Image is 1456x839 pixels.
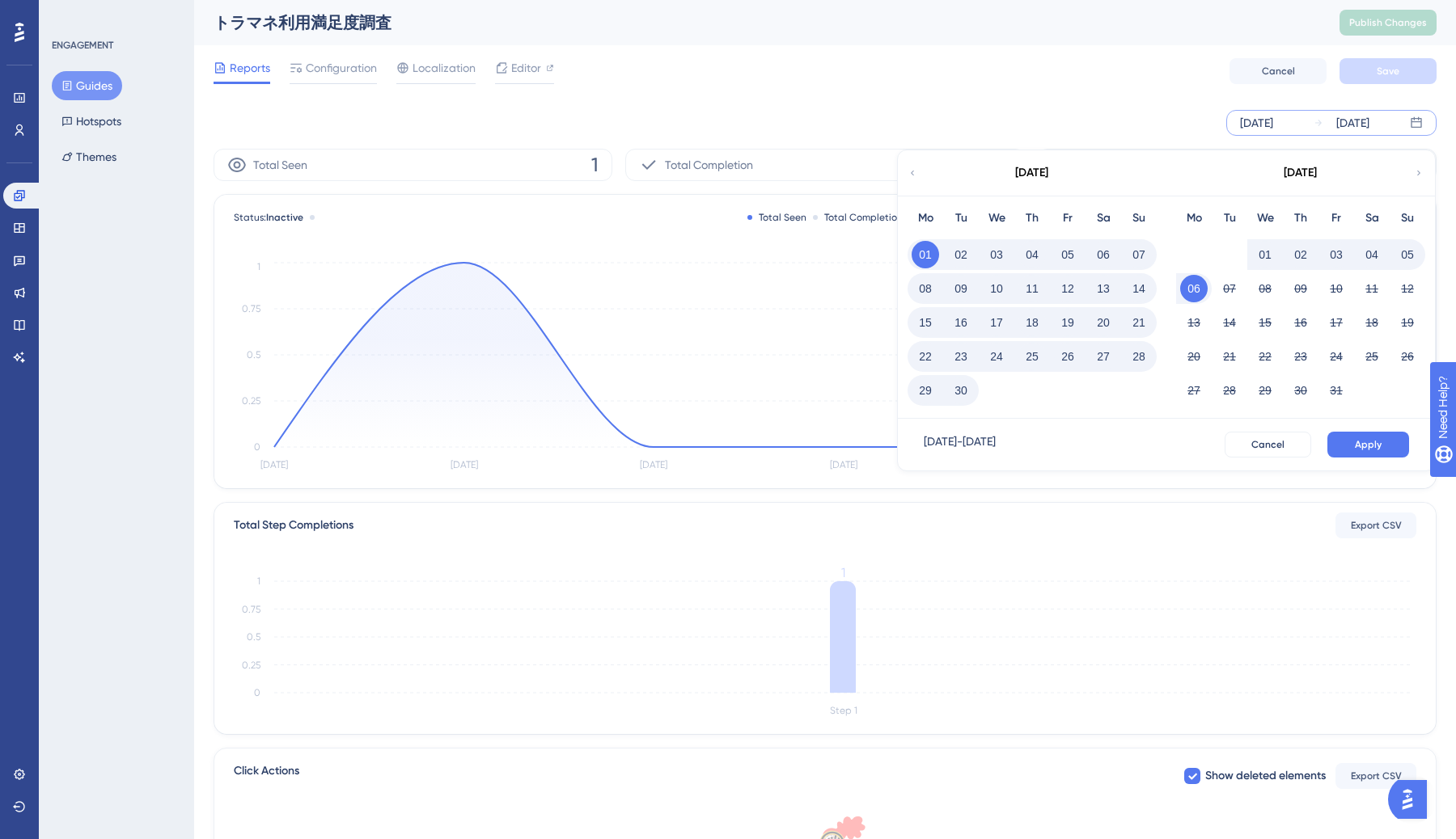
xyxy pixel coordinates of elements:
span: Click Actions [234,761,299,791]
div: ENGAGEMENT [52,39,113,52]
div: Su [1121,209,1157,228]
button: 11 [1018,275,1046,302]
button: 26 [1394,343,1421,370]
button: Export CSV [1335,512,1416,538]
button: 13 [1090,275,1117,302]
button: Guides [52,71,122,100]
button: 09 [947,275,975,302]
tspan: [DATE] [830,459,857,470]
div: [DATE] [1240,113,1273,133]
tspan: 1 [257,575,260,587]
div: Mo [908,209,943,228]
div: Th [1283,209,1318,228]
button: 26 [1054,343,1081,370]
button: 19 [1054,309,1081,336]
span: Editor [511,58,541,78]
button: 06 [1090,241,1117,268]
div: Total Step Completions [234,516,353,535]
tspan: 0 [254,441,260,453]
span: Cancel [1262,65,1295,78]
button: Save [1340,58,1437,84]
button: 29 [1251,377,1279,404]
button: Apply [1327,432,1409,457]
button: 29 [912,377,939,404]
button: 03 [1323,241,1350,268]
tspan: [DATE] [451,459,478,470]
div: [DATE] [1336,113,1369,133]
div: Tu [943,209,979,228]
div: Tu [1212,209,1247,228]
div: Fr [1318,209,1354,228]
button: 28 [1216,377,1243,404]
span: Cancel [1251,438,1285,451]
div: Sa [1086,209,1121,228]
div: [DATE] - [DATE] [924,432,996,457]
button: Export CSV [1335,763,1416,789]
button: 24 [1323,343,1350,370]
div: トラマネ利用満足度調査 [214,11,1299,34]
tspan: 0.5 [247,631,260,643]
button: 27 [1090,343,1117,370]
span: Reports [230,58,270,78]
span: Show deleted elements [1205,766,1326,786]
button: 19 [1394,309,1421,336]
button: 13 [1180,309,1208,336]
span: Save [1377,65,1399,78]
button: 23 [947,343,975,370]
button: 02 [947,241,975,268]
div: Total Completion [813,211,903,224]
button: 07 [1125,241,1153,268]
div: Fr [1050,209,1086,228]
div: We [979,209,1014,228]
button: 30 [1287,377,1314,404]
span: Apply [1355,438,1382,451]
button: 15 [912,309,939,336]
button: 21 [1125,309,1153,336]
button: 12 [1054,275,1081,302]
button: 05 [1394,241,1421,268]
div: Sa [1354,209,1390,228]
span: 1 [591,152,599,178]
button: 20 [1180,343,1208,370]
button: 10 [983,275,1010,302]
button: Publish Changes [1340,10,1437,36]
button: 16 [947,309,975,336]
tspan: 1 [257,261,260,272]
span: Inactive [266,212,303,223]
button: 17 [983,309,1010,336]
button: 02 [1287,241,1314,268]
span: Localization [413,58,476,78]
button: 07 [1216,275,1243,302]
span: Configuration [306,58,377,78]
button: 17 [1323,309,1350,336]
span: Need Help? [38,4,101,23]
button: Cancel [1230,58,1327,84]
button: 08 [1251,275,1279,302]
button: 21 [1216,343,1243,370]
button: 16 [1287,309,1314,336]
button: 18 [1018,309,1046,336]
tspan: 0 [254,687,260,698]
tspan: Step 1 [830,705,857,716]
button: 15 [1251,309,1279,336]
button: 05 [1054,241,1081,268]
span: Publish Changes [1349,16,1427,29]
div: [DATE] [1284,163,1317,183]
button: 03 [983,241,1010,268]
tspan: 0.75 [242,303,260,314]
tspan: 0.25 [242,395,260,407]
button: 23 [1287,343,1314,370]
button: 14 [1216,309,1243,336]
button: 01 [1251,241,1279,268]
button: 06 [1180,275,1208,302]
button: 30 [947,377,975,404]
span: Export CSV [1351,519,1402,532]
button: 09 [1287,275,1314,302]
button: 11 [1358,275,1386,302]
button: 24 [983,343,1010,370]
button: 22 [1251,343,1279,370]
button: 18 [1358,309,1386,336]
button: 20 [1090,309,1117,336]
button: 04 [1358,241,1386,268]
